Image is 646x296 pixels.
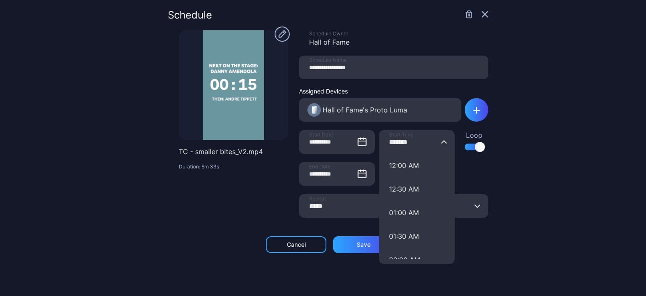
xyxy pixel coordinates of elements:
div: Schedule Owner [309,30,488,37]
input: Start Date [299,130,375,154]
div: Hall of Fame [309,37,488,47]
span: Repeat [309,195,326,202]
div: Save [357,241,371,248]
button: Start Time12:00 AM12:30 AM01:00 AM01:30 AM02:00 AM [440,130,447,154]
p: TC - smaller bites_V2.mp4 [179,147,288,157]
button: Start Time12:00 AM12:30 AM01:00 AM01:30 AM [379,248,455,272]
input: End Date [299,162,375,186]
button: Start Time12:00 AM12:30 AM01:00 AM02:00 AM [379,224,455,248]
div: Cancel [287,241,306,248]
button: Start Time12:00 AM12:30 AM01:30 AM02:00 AM [379,201,455,224]
div: Loop [465,130,483,140]
div: Assigned Devices [299,88,461,95]
button: Repeat [474,194,481,218]
input: Schedule Name [299,56,488,79]
input: Repeat [299,194,488,218]
button: Cancel [266,236,326,253]
button: Start Time12:30 AM01:00 AM01:30 AM02:00 AM [379,154,455,177]
button: Save [333,236,394,253]
p: Duration: 6m 33s [179,163,288,170]
div: Hall of Fame's Proto Luma [323,105,407,115]
span: Start Time [389,131,413,138]
div: Schedule [168,10,212,20]
button: Start Time12:00 AM01:00 AM01:30 AM02:00 AM [379,177,455,201]
input: Start Time12:00 AM12:30 AM01:00 AM01:30 AM02:00 AM [379,130,455,154]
